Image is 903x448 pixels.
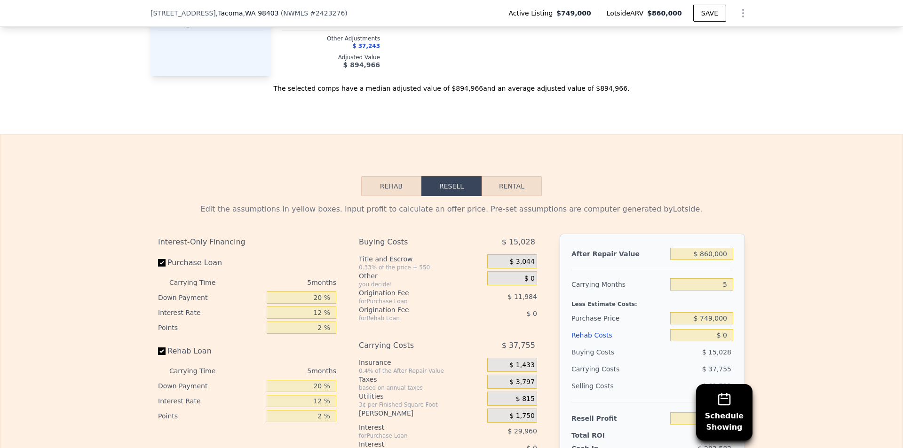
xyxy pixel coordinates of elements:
div: for Purchase Loan [359,298,464,305]
div: Total ROI [571,431,630,440]
div: Buying Costs [359,234,464,251]
div: Purchase Price [571,310,666,327]
button: Show Options [734,4,752,23]
div: Adjusted Value [282,54,380,61]
span: $ 3,044 [509,258,534,266]
span: $ 0 [527,310,537,317]
span: $ 37,755 [702,365,731,373]
div: Interest Rate [158,305,263,320]
input: Purchase Loan [158,259,166,267]
span: $ 11,984 [508,293,537,300]
span: $ 15,028 [502,234,535,251]
label: Purchase Loan [158,254,263,271]
div: 3¢ per Finished Square Foot [359,401,483,409]
span: [STREET_ADDRESS] [150,8,216,18]
div: for Rehab Loan [359,314,464,322]
span: $ 15,028 [702,348,731,356]
div: Other Adjustments [282,35,380,42]
div: 0.33% of the price + 550 [359,264,483,271]
span: $860,000 [647,9,682,17]
button: ScheduleShowing [696,384,752,440]
span: Lotside ARV [607,8,647,18]
span: $ 894,966 [343,61,380,69]
div: Points [158,320,263,335]
div: you decide! [359,281,483,288]
div: ( ) [281,8,348,18]
div: Origination Fee [359,305,464,314]
div: Carrying Months [571,276,666,293]
div: 0.4% of the After Repair Value [359,367,483,375]
div: Buying Costs [571,344,666,361]
span: $ 1,433 [509,361,534,369]
span: $ 815 [516,395,535,403]
div: After Repair Value [571,245,666,262]
div: Interest [359,423,464,432]
div: Title and Escrow [359,254,483,264]
div: Carrying Time [169,275,230,290]
span: NWMLS [283,9,308,17]
span: Active Listing [508,8,556,18]
span: $ 0 [524,275,535,283]
div: Carrying Costs [359,337,464,354]
div: Resell Profit [571,410,666,427]
div: Rehab Costs [571,327,666,344]
div: Selling Costs [571,377,666,394]
div: 5 months [234,363,336,378]
span: $ 37,243 [352,43,380,49]
button: Rehab [361,176,421,196]
div: Utilities [359,392,483,401]
div: Down Payment [158,378,263,393]
span: $ 1,750 [509,412,534,420]
input: Rehab Loan [158,347,166,355]
button: SAVE [693,5,726,22]
span: $ 29,960 [508,427,537,435]
span: , WA 98403 [243,9,279,17]
div: Carrying Costs [571,361,630,377]
span: $749,000 [556,8,591,18]
div: Carrying Time [169,363,230,378]
div: Down Payment [158,290,263,305]
div: Interest-Only Financing [158,234,336,251]
div: Origination Fee [359,288,464,298]
span: $ 61,722 [702,382,731,390]
div: 5 months [234,275,336,290]
div: The selected comps have a median adjusted value of $894,966 and an average adjusted value of $894... [150,76,752,93]
span: $ 37,755 [502,337,535,354]
div: Less Estimate Costs: [571,293,733,310]
label: Rehab Loan [158,343,263,360]
div: Other [359,271,483,281]
div: based on annual taxes [359,384,483,392]
div: Points [158,409,263,424]
div: Insurance [359,358,483,367]
span: # 2423276 [310,9,345,17]
div: Interest Rate [158,393,263,409]
div: Edit the assumptions in yellow boxes. Input profit to calculate an offer price. Pre-set assumptio... [158,204,745,215]
span: , Tacoma [216,8,279,18]
button: Rental [482,176,542,196]
span: $ 3,797 [509,378,534,386]
div: [PERSON_NAME] [359,409,483,418]
div: Taxes [359,375,483,384]
div: for Purchase Loan [359,432,464,440]
button: Resell [421,176,482,196]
